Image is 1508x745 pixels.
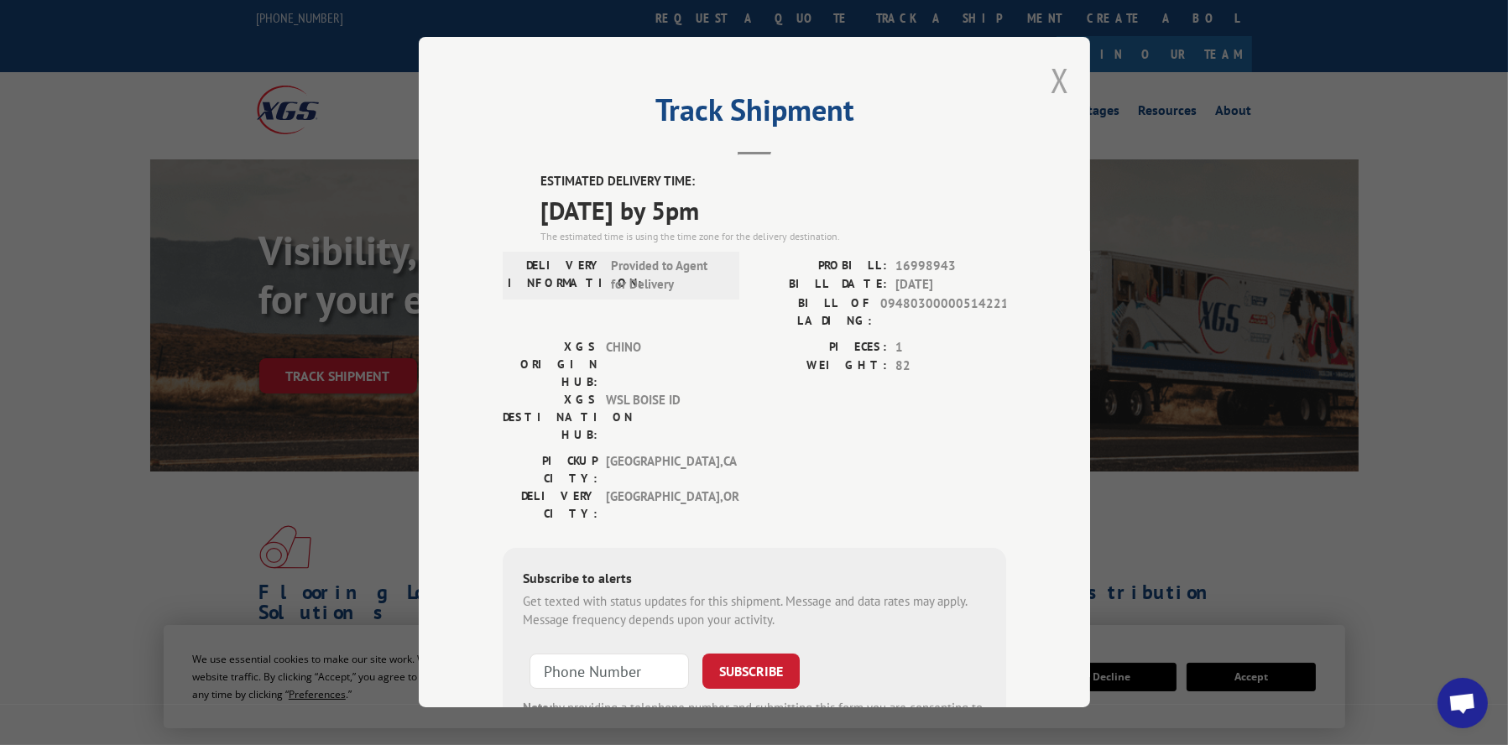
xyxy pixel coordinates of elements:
[503,452,597,487] label: PICKUP CITY:
[503,391,597,444] label: XGS DESTINATION HUB:
[540,191,1006,229] span: [DATE] by 5pm
[895,275,1006,294] span: [DATE]
[523,568,986,592] div: Subscribe to alerts
[702,654,800,689] button: SUBSCRIBE
[754,275,887,294] label: BILL DATE:
[754,357,887,376] label: WEIGHT:
[530,654,689,689] input: Phone Number
[895,257,1006,276] span: 16998943
[611,257,724,294] span: Provided to Agent for Delivery
[754,338,887,357] label: PIECES:
[503,98,1006,130] h2: Track Shipment
[606,391,719,444] span: WSL BOISE ID
[606,452,719,487] span: [GEOGRAPHIC_DATA] , CA
[508,257,603,294] label: DELIVERY INFORMATION:
[503,487,597,523] label: DELIVERY CITY:
[523,592,986,630] div: Get texted with status updates for this shipment. Message and data rates may apply. Message frequ...
[523,700,552,716] strong: Note:
[540,229,1006,244] div: The estimated time is using the time zone for the delivery destination.
[1051,58,1069,102] button: Close modal
[895,357,1006,376] span: 82
[540,172,1006,191] label: ESTIMATED DELIVERY TIME:
[606,487,719,523] span: [GEOGRAPHIC_DATA] , OR
[503,338,597,391] label: XGS ORIGIN HUB:
[1438,678,1488,728] div: Open chat
[606,338,719,391] span: CHINO
[754,257,887,276] label: PROBILL:
[754,294,872,330] label: BILL OF LADING:
[895,338,1006,357] span: 1
[880,294,1006,330] span: 09480300000514221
